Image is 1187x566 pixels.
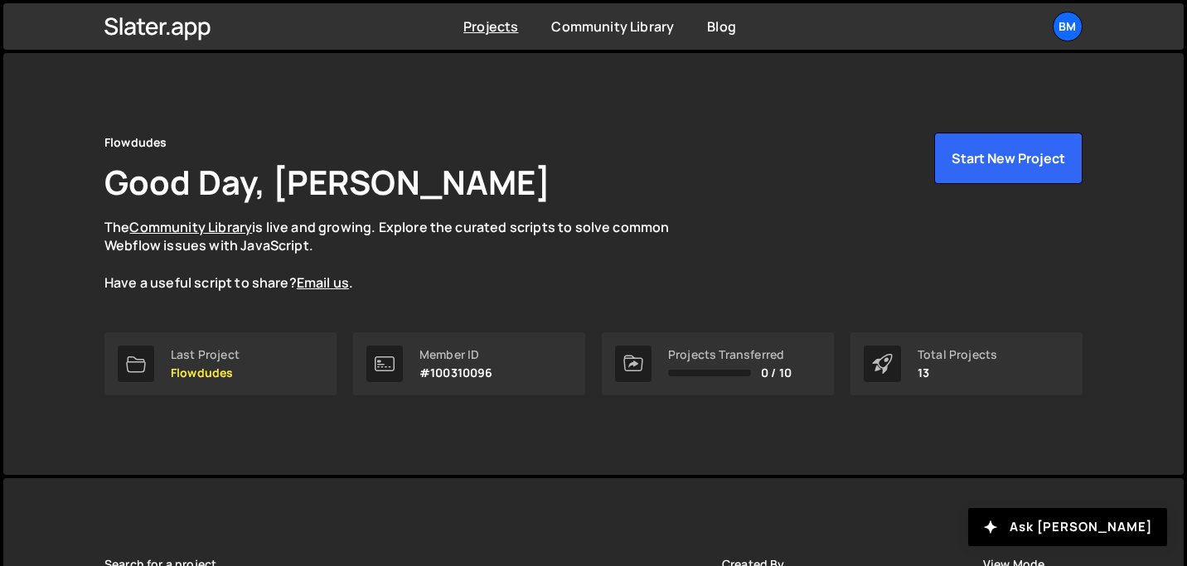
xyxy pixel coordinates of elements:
[129,218,252,236] a: Community Library
[104,332,337,395] a: Last Project Flowdudes
[104,218,701,293] p: The is live and growing. Explore the curated scripts to solve common Webflow issues with JavaScri...
[918,348,997,361] div: Total Projects
[668,348,792,361] div: Projects Transferred
[297,273,349,292] a: Email us
[463,17,518,36] a: Projects
[171,348,240,361] div: Last Project
[551,17,674,36] a: Community Library
[1053,12,1083,41] a: bm
[419,366,493,380] p: #100310096
[104,133,167,152] div: Flowdudes
[419,348,493,361] div: Member ID
[707,17,736,36] a: Blog
[968,508,1167,546] button: Ask [PERSON_NAME]
[104,159,550,205] h1: Good Day, [PERSON_NAME]
[918,366,997,380] p: 13
[934,133,1083,184] button: Start New Project
[761,366,792,380] span: 0 / 10
[171,366,240,380] p: Flowdudes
